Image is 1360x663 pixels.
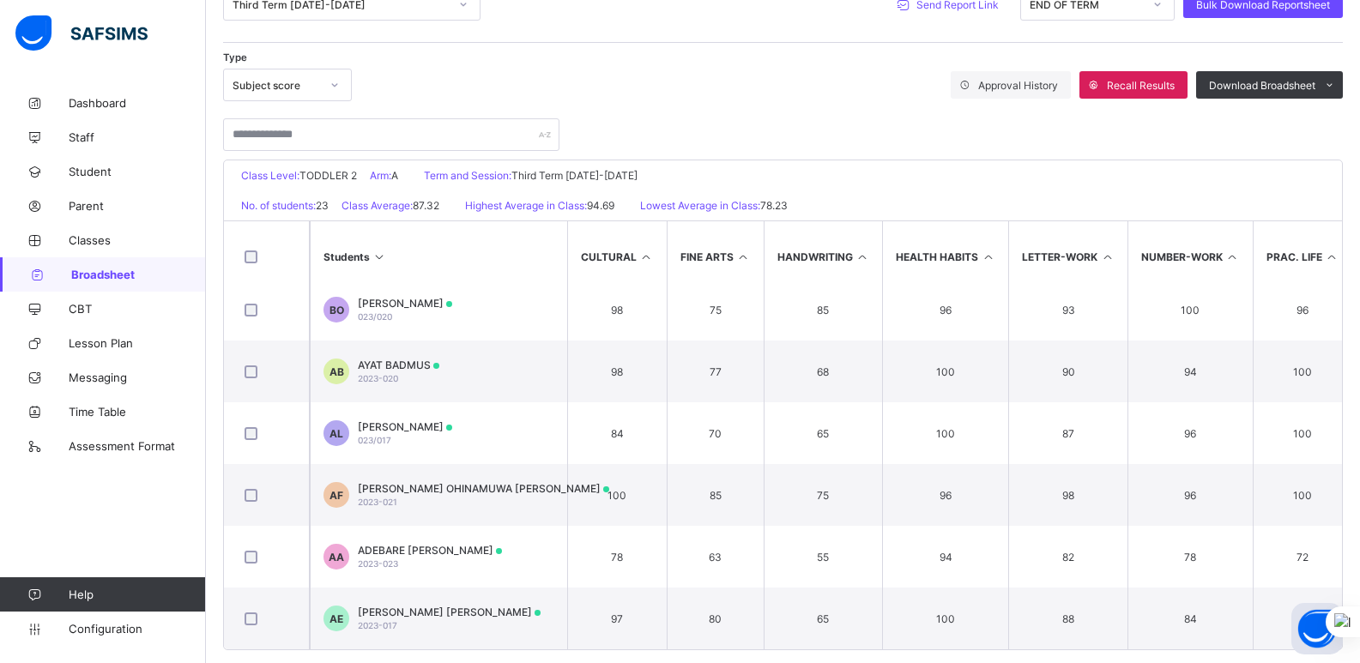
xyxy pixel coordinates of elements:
th: Students [310,221,567,292]
td: 65 [764,402,883,464]
span: 2023-023 [358,558,398,569]
th: FINE ARTS [667,221,764,292]
i: Sort in Ascending Order [736,250,751,263]
td: 100 [882,588,1008,649]
td: 78 [567,526,667,588]
th: NUMBER-WORK [1127,221,1253,292]
td: 75 [667,279,764,341]
th: CULTURAL [567,221,667,292]
td: 88 [1008,588,1127,649]
span: CBT [69,302,206,316]
span: AB [329,365,344,378]
span: Highest Average in Class: [465,199,587,212]
img: safsims [15,15,148,51]
span: Arm: [370,169,391,182]
span: TODDLER 2 [299,169,357,182]
td: 63 [667,526,764,588]
span: Broadsheet [71,268,206,281]
td: 98 [567,279,667,341]
th: HEALTH HABITS [882,221,1008,292]
span: [PERSON_NAME] OHINAMUWA [PERSON_NAME] [358,482,609,495]
span: AYAT BADMUS [358,359,439,371]
span: 94.69 [587,199,614,212]
span: 2023-021 [358,497,397,507]
th: PRAC. LIFE [1253,221,1352,292]
td: 98 [1008,464,1127,526]
span: Lowest Average in Class: [640,199,760,212]
span: AF [329,489,343,502]
span: AE [329,612,343,625]
td: 80 [667,588,764,649]
span: Messaging [69,371,206,384]
th: HANDWRITING [764,221,883,292]
td: 96 [882,279,1008,341]
span: Dashboard [69,96,206,110]
i: Sort in Ascending Order [639,250,654,263]
th: LETTER-WORK [1008,221,1127,292]
span: Parent [69,199,206,213]
span: Type [223,51,247,63]
td: 94 [1127,341,1253,402]
td: 100 [1253,341,1352,402]
span: Third Term [DATE]-[DATE] [511,169,638,182]
span: 87.32 [413,199,439,212]
td: 100 [882,402,1008,464]
span: 2023-017 [358,620,397,630]
td: 85 [764,279,883,341]
span: AL [329,427,343,440]
td: 100 [1127,279,1253,341]
span: 023/020 [358,311,392,322]
span: Class Average: [342,199,413,212]
td: 65 [764,588,883,649]
span: BO [329,304,344,316]
span: ADEBARE [PERSON_NAME] [358,544,502,557]
td: 94 [882,526,1008,588]
span: 2023-020 [358,373,398,383]
td: 90 [1008,341,1127,402]
i: Sort in Ascending Order [1100,250,1115,263]
span: A [391,169,398,182]
td: 96 [1127,464,1253,526]
td: 100 [882,341,1008,402]
td: 96 [1127,402,1253,464]
span: [PERSON_NAME] [358,297,452,310]
span: AA [329,551,344,564]
span: Assessment Format [69,439,206,453]
td: 96 [1253,279,1352,341]
span: Student [69,165,206,178]
td: 84 [567,402,667,464]
span: Approval History [978,79,1058,92]
td: 100 [1253,464,1352,526]
td: 87 [1008,402,1127,464]
td: 84 [1127,588,1253,649]
i: Sort in Ascending Order [1225,250,1240,263]
td: 77 [667,341,764,402]
td: 55 [764,526,883,588]
span: Time Table [69,405,206,419]
td: 82 [1008,526,1127,588]
span: Classes [69,233,206,247]
span: Download Broadsheet [1209,79,1315,92]
td: 68 [764,341,883,402]
span: 23 [316,199,329,212]
span: Help [69,588,205,601]
i: Sort Descending [372,250,387,263]
td: 72 [1253,526,1352,588]
td: 70 [667,402,764,464]
span: 023/017 [358,435,391,445]
td: 97 [567,588,667,649]
td: 93 [1008,279,1127,341]
td: 95 [1253,588,1352,649]
span: No. of students: [241,199,316,212]
td: 98 [567,341,667,402]
i: Sort in Ascending Order [1325,250,1339,263]
td: 100 [567,464,667,526]
div: Subject score [233,79,320,92]
td: 85 [667,464,764,526]
span: Recall Results [1107,79,1175,92]
span: [PERSON_NAME] [PERSON_NAME] [358,606,541,618]
i: Sort in Ascending Order [855,250,870,263]
td: 75 [764,464,883,526]
td: 100 [1253,402,1352,464]
span: 78.23 [760,199,788,212]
